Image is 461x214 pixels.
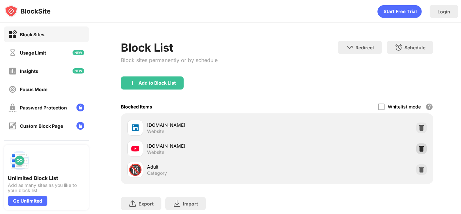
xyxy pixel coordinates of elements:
[73,68,84,74] img: new-icon.svg
[20,123,63,129] div: Custom Block Page
[5,5,51,18] img: logo-blocksite.svg
[377,5,422,18] div: animation
[76,104,84,111] img: lock-menu.svg
[8,49,17,57] img: time-usage-off.svg
[131,145,139,153] img: favicons
[147,149,164,155] div: Website
[404,45,425,50] div: Schedule
[8,67,17,75] img: insights-off.svg
[147,122,277,128] div: [DOMAIN_NAME]
[183,201,198,206] div: Import
[8,140,17,148] img: settings-off.svg
[8,104,17,112] img: password-protection-off.svg
[8,85,17,93] img: focus-off.svg
[20,50,46,56] div: Usage Limit
[8,30,17,39] img: block-on.svg
[20,32,44,37] div: Block Sites
[147,163,277,170] div: Adult
[8,175,85,181] div: Unlimited Block List
[437,9,450,14] div: Login
[8,183,85,193] div: Add as many sites as you like to your block list
[121,41,218,54] div: Block List
[139,80,176,86] div: Add to Block List
[73,50,84,55] img: new-icon.svg
[121,57,218,63] div: Block sites permanently or by schedule
[8,196,47,206] div: Go Unlimited
[388,104,421,109] div: Whitelist mode
[147,170,167,176] div: Category
[131,124,139,132] img: favicons
[20,87,47,92] div: Focus Mode
[355,45,374,50] div: Redirect
[147,142,277,149] div: [DOMAIN_NAME]
[139,201,154,206] div: Export
[121,104,152,109] div: Blocked Items
[147,128,164,134] div: Website
[76,122,84,130] img: lock-menu.svg
[20,105,67,110] div: Password Protection
[128,163,142,176] div: 🔞
[20,68,38,74] div: Insights
[8,122,17,130] img: customize-block-page-off.svg
[8,149,31,172] img: push-block-list.svg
